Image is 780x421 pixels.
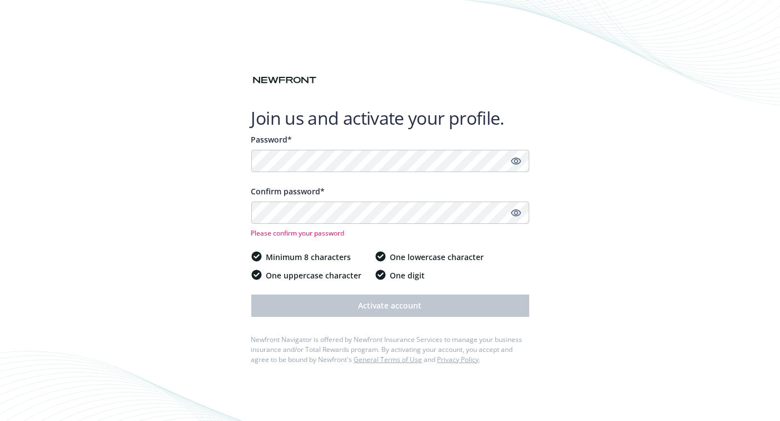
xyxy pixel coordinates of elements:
h1: Join us and activate your profile. [251,107,529,129]
span: One digit [390,270,425,281]
input: Enter a unique password... [251,150,529,172]
span: Activate account [359,300,422,311]
img: Newfront logo [251,74,318,86]
div: Newfront Navigator is offered by Newfront Insurance Services to manage your business insurance an... [251,335,529,365]
span: Minimum 8 characters [266,251,351,263]
span: Confirm password* [251,186,325,197]
button: Activate account [251,295,529,317]
span: Password* [251,134,292,145]
span: Please confirm your password [251,228,529,238]
span: One uppercase character [266,270,362,281]
a: Privacy Policy [438,355,479,364]
span: One lowercase character [390,251,484,263]
a: General Terms of Use [354,355,423,364]
a: Show password [509,154,523,168]
input: Confirm your unique password... [251,202,529,224]
a: Show password [509,206,523,219]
